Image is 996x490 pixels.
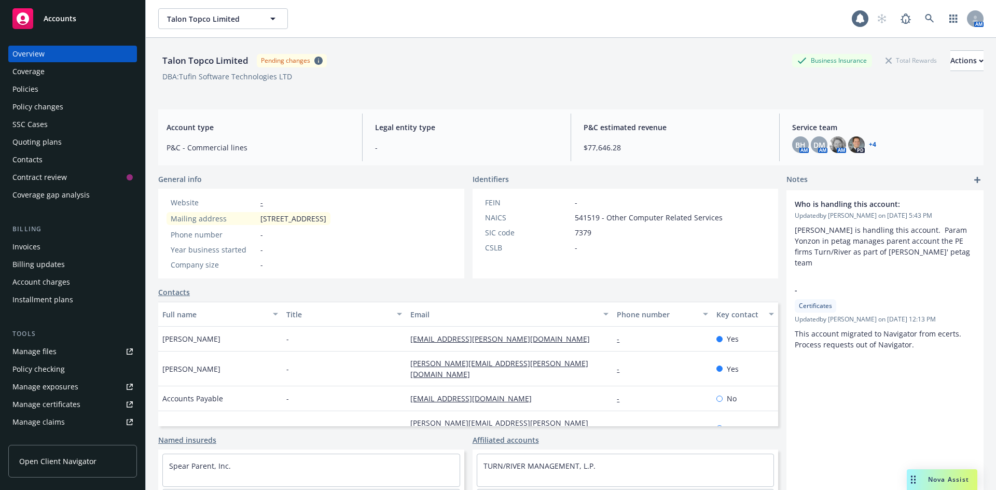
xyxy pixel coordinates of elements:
span: [PERSON_NAME] [162,333,220,344]
div: Policies [12,81,38,97]
div: SIC code [485,227,571,238]
span: Updated by [PERSON_NAME] on [DATE] 5:43 PM [795,211,975,220]
a: Manage files [8,343,137,360]
span: DM [813,139,825,150]
a: Overview [8,46,137,62]
div: Contract review [12,169,67,186]
div: Phone number [617,309,696,320]
div: Year business started [171,244,256,255]
a: Contacts [8,151,137,168]
div: Manage claims [12,414,65,430]
a: Quoting plans [8,134,137,150]
span: - [375,142,558,153]
a: Contacts [158,287,190,298]
span: 541519 - Other Computer Related Services [575,212,723,223]
span: $77,646.28 [584,142,767,153]
span: - [286,423,289,434]
a: +4 [869,142,876,148]
a: Policies [8,81,137,97]
div: Installment plans [12,291,73,308]
div: Contacts [12,151,43,168]
span: [PERSON_NAME] [162,363,220,374]
div: Account charges [12,274,70,290]
a: Accounts [8,4,137,33]
span: No [727,393,737,404]
span: - [795,285,948,296]
span: - [575,242,577,253]
div: Coverage gap analysis [12,187,90,203]
div: NAICS [485,212,571,223]
div: Policy changes [12,99,63,115]
span: Notes [786,174,808,186]
div: Business Insurance [792,54,872,67]
div: DBA: Tufin Software Technologies LTD [162,71,292,82]
a: [PERSON_NAME][EMAIL_ADDRESS][PERSON_NAME][DOMAIN_NAME] [410,358,588,379]
div: Title [286,309,391,320]
span: Certificates [799,301,832,311]
span: [PERSON_NAME] is handling this account. Param Yonzon in petag manages parent account the PE firms... [795,225,972,268]
span: [PERSON_NAME] [162,423,220,434]
span: This account migrated to Navigator from ecerts. Process requests out of Navigator. [795,329,963,349]
span: Accounts Payable [162,393,223,404]
span: 7379 [575,227,591,238]
a: [EMAIL_ADDRESS][PERSON_NAME][DOMAIN_NAME] [410,334,598,344]
div: Email [410,309,597,320]
span: P&C estimated revenue [584,122,767,133]
span: - [286,333,289,344]
span: Account type [167,122,350,133]
a: Invoices [8,239,137,255]
span: Identifiers [473,174,509,185]
img: photo [829,136,846,153]
div: Actions [950,51,984,71]
div: Manage exposures [12,379,78,395]
span: Who is handling this account: [795,199,948,209]
div: SSC Cases [12,116,48,133]
span: - [575,197,577,208]
a: Switch app [943,8,964,29]
a: SSC Cases [8,116,137,133]
div: Company size [171,259,256,270]
div: Billing updates [12,256,65,273]
span: Accounts [44,15,76,23]
a: Manage BORs [8,431,137,448]
span: Talon Topco Limited [167,13,257,24]
button: Email [406,302,613,327]
div: Phone number [171,229,256,240]
div: Coverage [12,63,45,80]
a: add [971,174,984,186]
span: Legal entity type [375,122,558,133]
button: Full name [158,302,282,327]
div: Manage certificates [12,396,80,413]
a: Account charges [8,274,137,290]
div: CSLB [485,242,571,253]
span: Open Client Navigator [19,456,96,467]
div: Mailing address [171,213,256,224]
span: Yes [727,363,739,374]
a: Spear Parent, Inc. [169,461,231,471]
a: - [617,334,628,344]
div: Invoices [12,239,40,255]
span: - [260,259,263,270]
a: Installment plans [8,291,137,308]
span: - [286,363,289,374]
div: Talon Topco Limited [158,54,253,67]
a: Manage exposures [8,379,137,395]
button: Actions [950,50,984,71]
div: Website [171,197,256,208]
span: General info [158,174,202,185]
button: Nova Assist [907,469,977,490]
a: TURN/RIVER MANAGEMENT, L.P. [483,461,596,471]
a: Affiliated accounts [473,435,539,445]
a: - [617,364,628,374]
div: Total Rewards [880,54,942,67]
span: Pending changes [257,54,327,67]
a: Coverage [8,63,137,80]
button: Talon Topco Limited [158,8,288,29]
a: Manage certificates [8,396,137,413]
a: Start snowing [872,8,892,29]
div: Manage files [12,343,57,360]
span: Updated by [PERSON_NAME] on [DATE] 12:13 PM [795,315,975,324]
button: Key contact [712,302,778,327]
a: Manage claims [8,414,137,430]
